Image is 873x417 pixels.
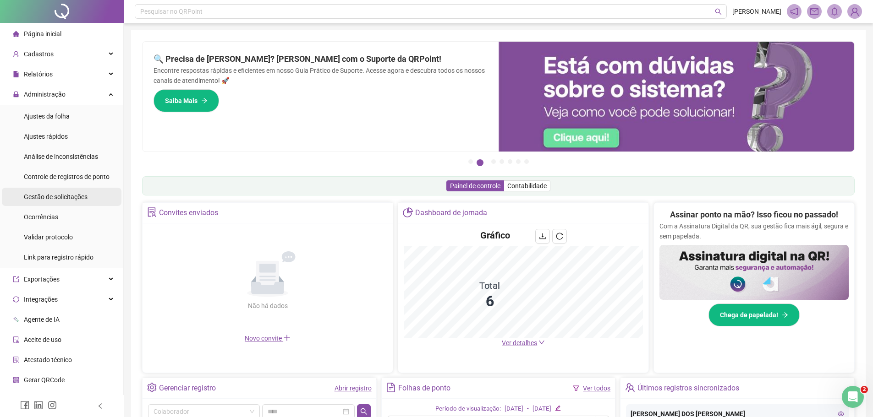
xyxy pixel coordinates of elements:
span: Agente de IA [24,316,60,323]
span: Administração [24,91,66,98]
h2: 🔍 Precisa de [PERSON_NAME]? [PERSON_NAME] com o Suporte da QRPoint! [154,53,488,65]
span: search [715,8,722,15]
span: Ajustes rápidos [24,133,68,140]
div: Dashboard de jornada [415,205,487,221]
button: 3 [491,159,496,164]
span: team [625,383,635,392]
span: instagram [48,401,57,410]
span: Controle de registros de ponto [24,173,110,180]
span: Ver detalhes [502,339,537,347]
button: 7 [524,159,529,164]
button: 4 [500,159,504,164]
span: file-text [386,383,396,392]
div: Gerenciar registro [159,380,216,396]
span: down [538,339,545,346]
span: edit [555,405,561,411]
span: Painel de controle [450,182,500,190]
span: facebook [20,401,29,410]
span: solution [147,207,157,217]
p: Encontre respostas rápidas e eficientes em nosso Guia Prático de Suporte. Acesse agora e descubra... [154,65,488,86]
span: Análise de inconsistências [24,153,98,160]
div: Folhas de ponto [398,380,450,396]
span: Saiba Mais [165,96,198,106]
span: plus [283,334,291,341]
span: pie-chart [403,207,412,217]
iframe: Intercom live chat [842,386,864,408]
div: Convites enviados [159,205,218,221]
span: arrow-right [201,97,208,104]
span: setting [147,383,157,392]
div: [DATE] [505,404,523,414]
span: 2 [861,386,868,393]
div: Período de visualização: [435,404,501,414]
span: [PERSON_NAME] [732,6,781,16]
span: Página inicial [24,30,61,38]
span: Relatórios [24,70,53,78]
span: search [360,408,368,415]
button: 1 [468,159,473,164]
span: Novo convite [245,335,291,342]
span: download [539,233,546,240]
span: Atestado técnico [24,356,72,363]
span: Ocorrências [24,213,58,221]
p: Com a Assinatura Digital da QR, sua gestão fica mais ágil, segura e sem papelada. [659,221,849,241]
span: Aceite de uso [24,336,61,343]
img: banner%2F0cf4e1f0-cb71-40ef-aa93-44bd3d4ee559.png [499,42,855,152]
span: linkedin [34,401,43,410]
button: Chega de papelada! [708,303,800,326]
span: Gerar QRCode [24,376,65,384]
span: left [97,403,104,409]
img: banner%2F02c71560-61a6-44d4-94b9-c8ab97240462.png [659,245,849,300]
span: Ajustes da folha [24,113,70,120]
img: 89628 [848,5,862,18]
span: lock [13,91,19,97]
span: Integrações [24,296,58,303]
span: file [13,71,19,77]
span: user-add [13,51,19,57]
div: - [527,404,529,414]
div: Não há dados [225,301,310,311]
button: 6 [516,159,521,164]
span: qrcode [13,377,19,383]
span: Cadastros [24,50,54,58]
span: audit [13,336,19,343]
button: 5 [508,159,512,164]
div: Últimos registros sincronizados [637,380,739,396]
span: Link para registro rápido [24,254,93,261]
span: notification [790,7,798,16]
div: [DATE] [533,404,551,414]
span: mail [810,7,818,16]
span: solution [13,357,19,363]
span: arrow-right [782,312,788,318]
span: Exportações [24,276,60,283]
h2: Assinar ponto na mão? Isso ficou no passado! [670,208,838,221]
span: Gestão de solicitações [24,193,88,200]
span: Validar protocolo [24,233,73,241]
span: export [13,276,19,282]
span: Chega de papelada! [720,310,778,320]
h4: Gráfico [480,229,510,242]
button: 2 [477,159,483,166]
button: Saiba Mais [154,89,219,112]
a: Abrir registro [335,385,372,392]
span: Contabilidade [507,182,547,190]
span: filter [573,385,579,391]
span: eye [838,411,844,417]
span: reload [556,233,563,240]
a: Ver detalhes down [502,339,545,347]
span: sync [13,296,19,303]
span: bell [830,7,839,16]
span: home [13,31,19,37]
a: Ver todos [583,385,610,392]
